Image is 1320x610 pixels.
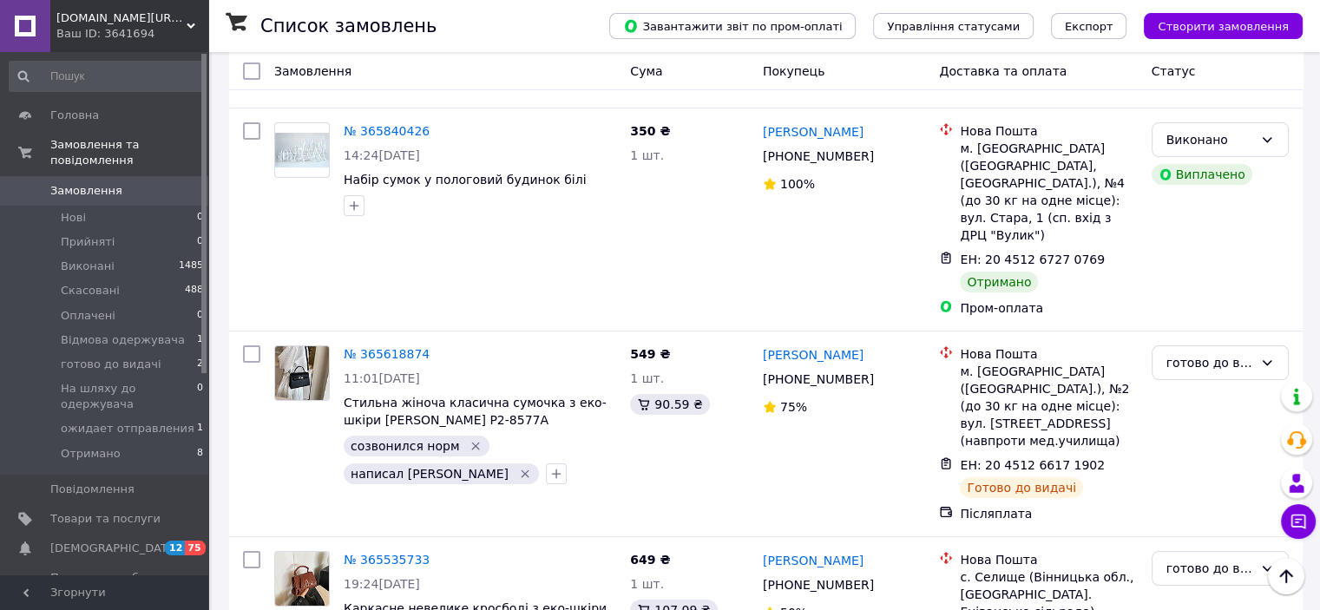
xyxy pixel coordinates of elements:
[344,347,430,361] a: № 365618874
[50,570,161,601] span: Показники роботи компанії
[197,234,203,250] span: 0
[185,541,205,555] span: 75
[630,148,664,162] span: 1 шт.
[1144,13,1303,39] button: Створити замовлення
[61,332,185,348] span: Відмова одержувача
[61,234,115,250] span: Прийняті
[61,357,161,372] span: готово до видачі
[887,20,1020,33] span: Управління статусами
[50,482,135,497] span: Повідомлення
[960,299,1137,317] div: Пром-оплата
[274,551,330,607] a: Фото товару
[344,371,420,385] span: 11:01[DATE]
[960,505,1137,522] div: Післяплата
[960,253,1105,266] span: ЕН: 20 4512 6727 0769
[197,446,203,462] span: 8
[344,124,430,138] a: № 365840426
[960,140,1137,244] div: м. [GEOGRAPHIC_DATA] ([GEOGRAPHIC_DATA], [GEOGRAPHIC_DATA].), №4 (до 30 кг на одне місце): вул. С...
[1166,353,1253,372] div: готово до видачі
[1281,504,1316,539] button: Чат з покупцем
[61,210,86,226] span: Нові
[61,308,115,324] span: Оплачені
[344,148,420,162] span: 14:24[DATE]
[960,272,1038,292] div: Отримано
[960,122,1137,140] div: Нова Пошта
[609,13,856,39] button: Завантажити звіт по пром-оплаті
[61,283,120,298] span: Скасовані
[56,26,208,42] div: Ваш ID: 3641694
[61,421,194,436] span: ожидает отправления
[873,13,1034,39] button: Управління статусами
[763,346,864,364] a: [PERSON_NAME]
[9,61,205,92] input: Пошук
[274,64,351,78] span: Замовлення
[759,367,877,391] div: [PHONE_NUMBER]
[50,541,179,556] span: [DEMOGRAPHIC_DATA]
[630,577,664,591] span: 1 шт.
[1268,558,1304,594] button: Наверх
[960,477,1083,498] div: Готово до видачі
[630,124,670,138] span: 350 ₴
[469,439,483,453] svg: Видалити мітку
[939,64,1067,78] span: Доставка та оплата
[50,183,122,199] span: Замовлення
[1152,64,1196,78] span: Статус
[763,64,824,78] span: Покупець
[1158,20,1289,33] span: Створити замовлення
[518,467,532,481] svg: Видалити мітку
[780,177,815,191] span: 100%
[179,259,203,274] span: 1485
[50,511,161,527] span: Товари та послуги
[197,357,203,372] span: 2
[197,210,203,226] span: 0
[197,381,203,412] span: 0
[344,396,607,427] a: Стильна жіноча класична сумочка з еко-шкіри [PERSON_NAME] P2-8577A
[344,553,430,567] a: № 365535733
[630,64,662,78] span: Cума
[1065,20,1113,33] span: Експорт
[1126,18,1303,32] a: Створити замовлення
[960,551,1137,568] div: Нова Пошта
[763,552,864,569] a: [PERSON_NAME]
[61,446,121,462] span: Отримано
[344,577,420,591] span: 19:24[DATE]
[61,259,115,274] span: Виконані
[759,573,877,597] div: [PHONE_NUMBER]
[623,18,842,34] span: Завантажити звіт по пром-оплаті
[763,123,864,141] a: [PERSON_NAME]
[50,108,99,123] span: Головна
[1166,130,1253,149] div: Виконано
[275,133,329,168] img: Фото товару
[759,144,877,168] div: [PHONE_NUMBER]
[630,394,709,415] div: 90.59 ₴
[50,137,208,168] span: Замовлення та повідомлення
[165,541,185,555] span: 12
[960,458,1105,472] span: ЕН: 20 4512 6617 1902
[630,553,670,567] span: 649 ₴
[1152,164,1252,185] div: Виплачено
[56,10,187,26] span: mistermo.com.ua/ «Mister Mo»: інтернет-магазин побутових товарів
[960,363,1137,449] div: м. [GEOGRAPHIC_DATA] ([GEOGRAPHIC_DATA].), №2 (до 30 кг на одне місце): вул. [STREET_ADDRESS] (на...
[197,308,203,324] span: 0
[185,283,203,298] span: 488
[351,467,509,481] span: написал [PERSON_NAME]
[260,16,437,36] h1: Список замовлень
[274,122,330,178] a: Фото товару
[61,381,197,412] span: На шляху до одержувача
[275,346,329,400] img: Фото товару
[351,439,459,453] span: созвонился норм
[780,400,807,414] span: 75%
[274,345,330,401] a: Фото товару
[275,552,329,606] img: Фото товару
[960,345,1137,363] div: Нова Пошта
[1166,559,1253,578] div: готово до видачі
[630,347,670,361] span: 549 ₴
[630,371,664,385] span: 1 шт.
[197,421,203,436] span: 1
[1051,13,1127,39] button: Експорт
[344,173,586,187] a: Набір сумок у пологовий будинок білі
[197,332,203,348] span: 1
